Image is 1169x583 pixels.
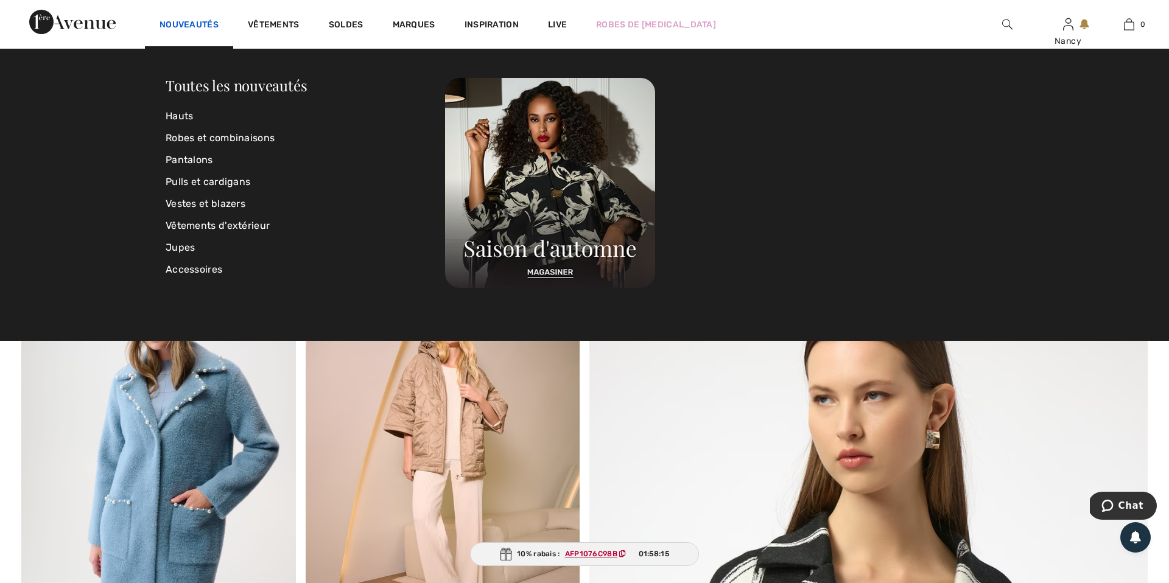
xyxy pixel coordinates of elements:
img: 250825112755_e80b8af1c0156.jpg [445,78,655,288]
img: recherche [1002,17,1013,32]
iframe: Ouvre un widget dans lequel vous pouvez chatter avec l’un de nos agents [1090,492,1157,522]
a: 0 [1099,17,1159,32]
a: Marques [393,19,435,32]
img: 1ère Avenue [29,10,116,34]
a: Vêtements [248,19,300,32]
a: Soldes [329,19,363,32]
div: 10% rabais : [470,542,699,566]
a: Toutes les nouveautés [166,75,307,95]
span: 0 [1140,19,1145,30]
a: Live [548,18,567,31]
a: Robes et combinaisons [166,127,445,149]
a: Nouveautés [160,19,219,32]
a: Accessoires [166,259,445,281]
a: Robes de [MEDICAL_DATA] [596,18,716,31]
a: Se connecter [1063,18,1073,30]
a: Pulls et cardigans [166,171,445,193]
img: Mon panier [1124,17,1134,32]
a: Jupes [166,237,445,259]
a: Vêtements d'extérieur [166,215,445,237]
img: Mes infos [1063,17,1073,32]
img: Gift.svg [500,548,512,560]
div: Nancy [1038,35,1098,47]
a: Pantalons [166,149,445,171]
ins: AFP1076C98B [565,550,617,558]
span: Inspiration [465,19,519,32]
a: Hauts [166,105,445,127]
span: 01:58:15 [639,548,669,559]
a: Vestes et blazers [166,193,445,215]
